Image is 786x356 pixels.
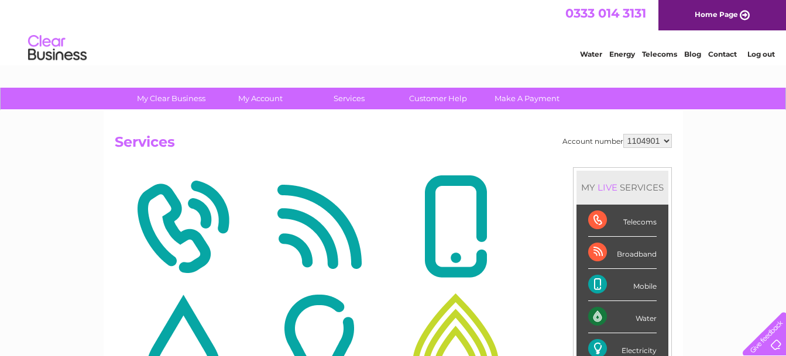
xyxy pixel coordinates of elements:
[562,134,672,148] div: Account number
[642,50,677,58] a: Telecoms
[576,171,668,204] div: MY SERVICES
[588,205,657,237] div: Telecoms
[28,30,87,66] img: logo.png
[118,170,248,284] img: Telecoms
[609,50,635,58] a: Energy
[254,170,385,284] img: Broadband
[588,269,657,301] div: Mobile
[565,6,646,20] a: 0333 014 3131
[684,50,701,58] a: Blog
[595,182,620,193] div: LIVE
[123,88,219,109] a: My Clear Business
[479,88,575,109] a: Make A Payment
[3,6,556,57] div: Clear Business is a trading name of Verastar Limited (registered in [GEOGRAPHIC_DATA] No. 3667643...
[747,50,775,58] a: Log out
[580,50,602,58] a: Water
[588,301,657,333] div: Water
[390,88,486,109] a: Customer Help
[708,50,737,58] a: Contact
[301,88,397,109] a: Services
[390,170,521,284] img: Mobile
[212,88,308,109] a: My Account
[115,134,672,156] h2: Services
[588,237,657,269] div: Broadband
